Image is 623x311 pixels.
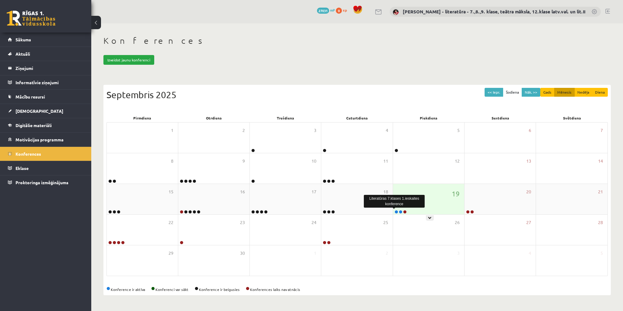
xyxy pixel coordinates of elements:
span: Aktuāli [16,51,30,57]
button: Gads [540,88,555,97]
a: Rīgas 1. Tālmācības vidusskola [7,11,55,26]
div: Literatūras 7.klases 1.ieskaites konference [364,195,425,208]
span: 12 [455,158,460,164]
a: Motivācijas programma [8,133,84,147]
span: 0 [336,8,342,14]
span: 27 [526,219,531,226]
span: Mācību resursi [16,94,45,99]
span: 9 [242,158,245,164]
span: 15 [169,188,173,195]
span: 20 [526,188,531,195]
button: Diena [592,88,608,97]
button: Nāk. >> [522,88,540,97]
legend: Informatīvie ziņojumi [16,75,84,89]
a: Ziņojumi [8,61,84,75]
span: 2 [386,250,388,257]
legend: Ziņojumi [16,61,84,75]
a: 27031 mP [317,8,335,12]
span: 28 [598,219,603,226]
button: Nedēļa [574,88,592,97]
a: [PERSON_NAME] - literatūra - 7.,8.,9. klase, teātra māksla, 12.klase latv.val. un lit.II [403,9,585,15]
span: 4 [529,250,531,257]
span: mP [330,8,335,12]
h1: Konferences [103,36,611,46]
div: Svētdiena [536,114,608,122]
span: Konferences [16,151,41,157]
div: Konference ir aktīva Konferenci var sākt Konference ir beigusies Konferences laiks nav atnācis [106,287,608,292]
span: 11 [383,158,388,164]
span: 16 [240,188,245,195]
span: 5 [600,250,603,257]
span: 17 [311,188,316,195]
span: 22 [169,219,173,226]
button: << Iepr. [485,88,503,97]
div: Piekdiena [393,114,465,122]
span: 6 [529,127,531,134]
button: Šodiena [503,88,522,97]
a: 0 xp [336,8,350,12]
span: Eklase [16,165,29,171]
span: 29 [169,250,173,257]
span: 24 [311,219,316,226]
a: Digitālie materiāli [8,118,84,132]
span: 1 [314,250,316,257]
span: 27031 [317,8,329,14]
span: 5 [457,127,460,134]
div: Sestdiena [465,114,536,122]
span: Motivācijas programma [16,137,64,142]
img: Sandra Saulīte - literatūra - 7.,8.,9. klase, teātra māksla, 12.klase latv.val. un lit.II [393,9,399,15]
a: Sākums [8,33,84,47]
span: 14 [598,158,603,164]
a: Eklase [8,161,84,175]
span: 26 [455,219,460,226]
span: 8 [171,158,173,164]
span: [DEMOGRAPHIC_DATA] [16,108,63,114]
span: Proktoringa izmēģinājums [16,180,68,185]
span: 18 [383,188,388,195]
div: Pirmdiena [106,114,178,122]
a: Izveidot jaunu konferenci [103,55,154,65]
span: 2 [242,127,245,134]
div: Ceturtdiena [321,114,393,122]
a: Mācību resursi [8,90,84,104]
a: [DEMOGRAPHIC_DATA] [8,104,84,118]
a: Aktuāli [8,47,84,61]
span: 3 [457,250,460,257]
button: Mēnesis [554,88,575,97]
div: Septembris 2025 [106,88,608,102]
span: Sākums [16,37,31,42]
span: 23 [240,219,245,226]
span: 21 [598,188,603,195]
span: 7 [600,127,603,134]
a: Konferences [8,147,84,161]
a: Informatīvie ziņojumi [8,75,84,89]
span: 13 [526,158,531,164]
span: 4 [386,127,388,134]
a: Proktoringa izmēģinājums [8,175,84,189]
span: 19 [452,188,460,199]
span: 1 [171,127,173,134]
span: 30 [240,250,245,257]
div: Trešdiena [250,114,321,122]
div: Otrdiena [178,114,249,122]
span: 25 [383,219,388,226]
span: 10 [311,158,316,164]
span: 3 [314,127,316,134]
span: Digitālie materiāli [16,123,52,128]
span: xp [343,8,347,12]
